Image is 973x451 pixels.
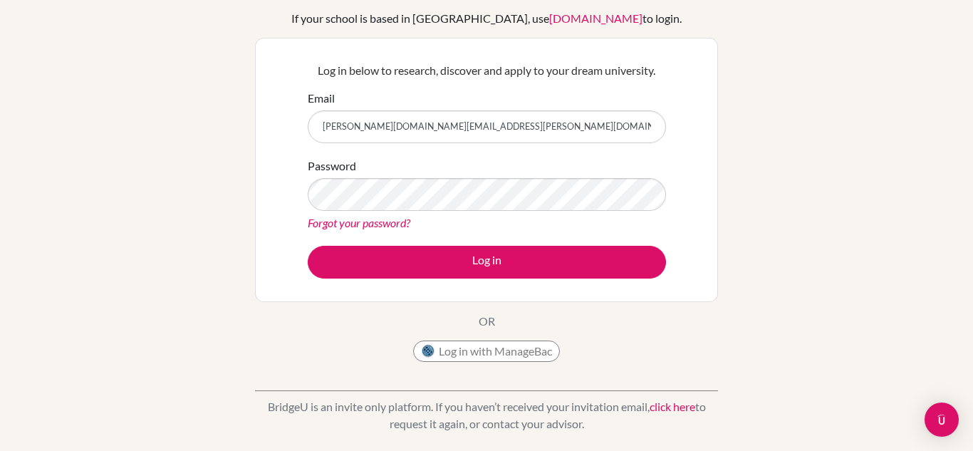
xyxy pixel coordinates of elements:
[308,62,666,79] p: Log in below to research, discover and apply to your dream university.
[925,403,959,437] div: Open Intercom Messenger
[479,313,495,330] p: OR
[308,216,410,229] a: Forgot your password?
[255,398,718,432] p: BridgeU is an invite only platform. If you haven’t received your invitation email, to request it ...
[291,10,682,27] div: If your school is based in [GEOGRAPHIC_DATA], use to login.
[650,400,695,413] a: click here
[308,157,356,175] label: Password
[308,90,335,107] label: Email
[308,246,666,279] button: Log in
[549,11,642,25] a: [DOMAIN_NAME]
[413,341,560,362] button: Log in with ManageBac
